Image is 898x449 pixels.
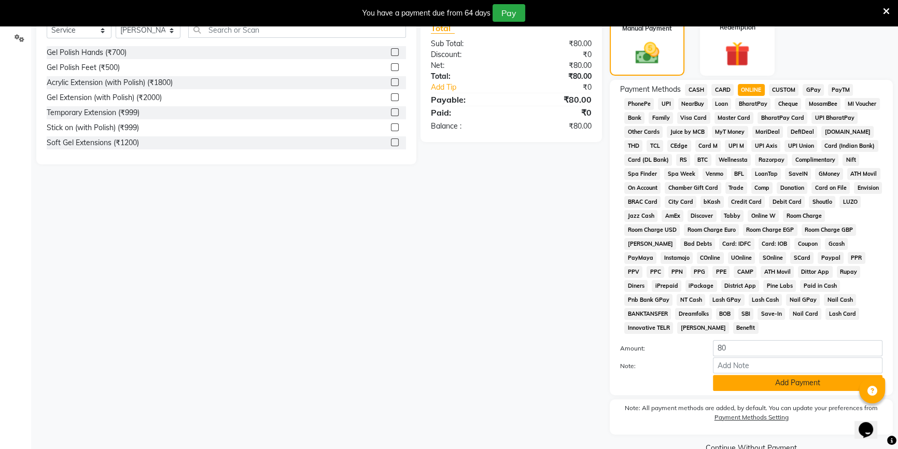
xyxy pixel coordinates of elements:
[628,39,667,67] img: _cash.svg
[854,182,882,194] span: Envision
[680,238,715,250] span: Bad Debts
[665,196,696,208] span: City Card
[854,408,888,439] iframe: chat widget
[624,154,672,166] span: Card (DL Bank)
[751,140,780,152] span: UPI Axis
[624,224,680,236] span: Room Charge USD
[777,182,807,194] span: Donation
[703,168,727,180] span: Venmo
[713,375,882,391] button: Add Payment
[47,107,139,118] div: Temporary Extension (₹999)
[714,112,754,124] span: Master Card
[798,266,833,278] span: Dittor App
[709,294,745,306] span: Lash GPay
[790,252,813,264] span: SCard
[678,98,708,110] span: NearBuy
[511,60,599,71] div: ₹80.00
[728,252,755,264] span: UOnline
[847,168,880,180] span: ATH Movil
[47,137,139,148] div: Soft Gel Extensions (₹1200)
[685,280,717,292] span: iPackage
[802,224,857,236] span: Room Charge GBP
[719,238,754,250] span: Card: IDFC
[624,112,644,124] span: Bank
[511,93,599,106] div: ₹80.00
[526,82,599,93] div: ₹0
[431,23,455,34] span: Total
[811,182,850,194] span: Card on File
[843,154,859,166] span: Nift
[735,98,770,110] span: BharatPay
[738,84,765,96] span: ONLINE
[620,403,882,426] label: Note: All payment methods are added, by default. You can update your preferences from
[624,280,648,292] span: Diners
[612,361,705,371] label: Note:
[649,112,673,124] span: Family
[731,168,748,180] span: BFL
[423,49,511,60] div: Discount:
[685,84,707,96] span: CASH
[786,294,820,306] span: Nail GPay
[624,266,642,278] span: PPV
[423,60,511,71] div: Net:
[362,8,490,19] div: You have a payment due from 64 days
[668,266,686,278] span: PPN
[720,23,755,32] label: Redemption
[717,38,757,69] img: _gift.svg
[769,196,805,208] span: Debit Card
[511,49,599,60] div: ₹0
[733,322,759,334] span: Benefit
[743,224,797,236] span: Room Charge EGP
[687,210,717,222] span: Discover
[624,182,661,194] span: On Account
[775,98,801,110] span: Cheque
[752,126,783,138] span: MariDeal
[725,140,747,152] span: UPI M
[667,126,708,138] span: Juice by MCB
[734,266,756,278] span: CAMP
[721,210,744,222] span: Tabby
[824,294,856,306] span: Nail Cash
[624,252,656,264] span: PayMaya
[652,280,681,292] span: iPrepaid
[624,168,660,180] span: Spa Finder
[751,182,773,194] span: Comp
[47,92,162,103] div: Gel Extension (with Polish) (₹2000)
[624,322,673,334] span: Innovative TELR
[624,238,676,250] span: [PERSON_NAME]
[815,168,843,180] span: GMoney
[624,308,671,320] span: BANKTANSFER
[511,106,599,119] div: ₹0
[691,266,709,278] span: PPG
[423,71,511,82] div: Total:
[757,112,807,124] span: BharatPay Card
[805,98,840,110] span: MosamBee
[624,294,672,306] span: Pnb Bank GPay
[665,182,721,194] span: Chamber Gift Card
[738,308,754,320] span: SBI
[825,238,848,250] span: Gcash
[423,82,526,93] a: Add Tip
[712,98,732,110] span: Loan
[664,168,698,180] span: Spa Week
[721,280,760,292] span: District App
[748,210,779,222] span: Online W
[716,308,734,320] span: BOB
[751,168,781,180] span: LoanTap
[622,24,672,33] label: Manual Payment
[620,84,681,95] span: Payment Methods
[667,140,691,152] span: CEdge
[728,196,765,208] span: Credit Card
[787,126,817,138] span: DefiDeal
[624,210,657,222] span: Jazz Cash
[763,280,796,292] span: Pine Labs
[789,308,821,320] span: Nail Card
[712,126,748,138] span: MyT Money
[800,280,840,292] span: Paid in Cash
[697,252,724,264] span: COnline
[749,294,782,306] span: Lash Cash
[662,210,683,222] span: AmEx
[612,344,705,353] label: Amount:
[785,168,811,180] span: SaveIN
[821,126,874,138] span: [DOMAIN_NAME]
